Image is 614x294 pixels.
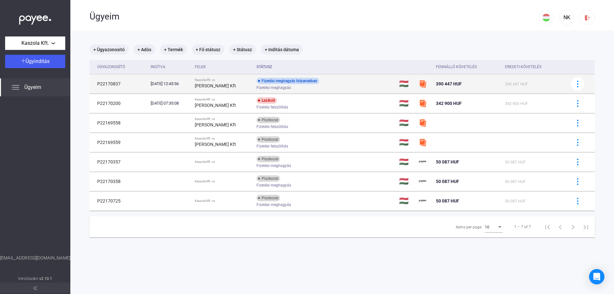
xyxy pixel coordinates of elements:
[397,113,416,132] td: 🇭🇺
[90,113,148,132] td: P22169558
[397,191,416,211] td: 🇭🇺
[256,181,291,189] span: Fizetési meghagyás
[195,142,236,147] strong: [PERSON_NAME] Kft
[579,220,592,233] button: Last page
[134,44,155,55] mat-chip: + Adós
[571,97,584,110] button: more-blue
[436,63,477,71] div: Fennálló követelés
[151,63,190,71] div: Indítva
[256,84,291,91] span: Fizetési meghagyás
[419,119,427,127] img: szamlazzhu-mini
[195,83,236,88] strong: [PERSON_NAME] Kft
[574,100,581,107] img: more-blue
[90,11,539,22] div: Ügyeim
[419,197,427,205] img: payee-logo
[5,55,65,68] button: Ügyindítás
[160,44,187,55] mat-chip: + Termék
[195,63,251,71] div: Felek
[195,137,251,140] div: Kaszola Kft. vs
[5,36,65,50] button: Kaszola Kft.
[256,142,288,150] span: Fizetési felszólítás
[90,133,148,152] td: P22169559
[541,220,554,233] button: First page
[151,100,190,107] div: [DATE] 07:35:08
[436,198,459,203] span: 50 087 HUF
[19,12,51,25] img: white-payee-white-dot.svg
[419,178,427,185] img: payee-logo
[485,223,503,231] mat-select: Items per page:
[436,81,462,86] span: 390 447 HUF
[256,195,280,201] div: Piszkozat
[419,99,427,107] img: szamlazzhu-mini
[456,223,482,231] div: Items per page:
[12,83,19,91] img: list.svg
[256,175,280,182] div: Piszkozat
[256,123,288,131] span: Fizetési felszólítás
[195,98,251,101] div: Kaszola Kft. vs
[436,63,500,71] div: Fennálló követelés
[24,83,41,91] span: Ügyeim
[90,191,148,211] td: P22170725
[90,94,148,113] td: P22170200
[256,78,319,84] div: Fizetési meghagyás folyamatban
[151,63,165,71] div: Indítva
[229,44,256,55] mat-chip: + Státusz
[397,172,416,191] td: 🇭🇺
[256,103,288,111] span: Fizetési felszólítás
[26,58,50,64] span: Ügyindítás
[505,199,526,203] span: 50 087 HUF
[151,81,190,87] div: [DATE] 12:43:56
[195,199,251,203] div: Kaszola Kft. vs
[542,14,550,21] img: HU
[97,63,125,71] div: Ügyazonosító
[589,269,604,284] div: Open Intercom Messenger
[90,44,129,55] mat-chip: + Ügyazonosító
[21,59,26,63] img: plus-white.svg
[397,133,416,152] td: 🇭🇺
[97,63,146,71] div: Ügyazonosító
[574,159,581,165] img: more-blue
[584,14,591,21] img: logout-red
[505,63,563,71] div: Eredeti követelés
[514,223,531,231] div: 1 – 7 of 7
[574,81,581,87] img: more-blue
[90,152,148,171] td: P22170357
[571,77,584,91] button: more-blue
[195,122,236,127] strong: [PERSON_NAME] Kft
[571,116,584,130] button: more-blue
[436,159,459,164] span: 50 087 HUF
[505,179,526,184] span: 50 087 HUF
[505,160,526,164] span: 50 087 HUF
[195,117,251,121] div: Kaszola Kft. vs
[561,14,572,21] div: NK
[436,179,459,184] span: 50 087 HUF
[195,179,251,183] div: Kaszola Kft. vs
[397,152,416,171] td: 🇭🇺
[574,139,581,146] img: more-blue
[419,158,427,166] img: payee-logo
[195,103,236,108] strong: [PERSON_NAME] Kft
[579,10,595,25] button: logout-red
[21,39,49,47] span: Kaszola Kft.
[195,78,251,82] div: Kaszola Kft. vs
[436,101,462,106] span: 342 900 HUF
[485,225,489,229] span: 10
[256,136,280,143] div: Piszkozat
[397,74,416,93] td: 🇭🇺
[90,74,148,93] td: P22170837
[256,201,291,209] span: Fizetési meghagyás
[571,155,584,169] button: more-blue
[539,10,554,25] button: HU
[419,80,427,88] img: szamlazzhu-mini
[195,63,206,71] div: Felek
[505,101,528,106] span: 342 900 HUF
[90,172,148,191] td: P22170358
[571,136,584,149] button: more-blue
[397,94,416,113] td: 🇭🇺
[256,156,280,162] div: Piszkozat
[505,82,528,86] span: 390 447 HUF
[256,97,277,104] div: Lezárult
[39,276,52,281] strong: v2.10.1
[256,117,280,123] div: Piszkozat
[256,162,291,170] span: Fizetési meghagyás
